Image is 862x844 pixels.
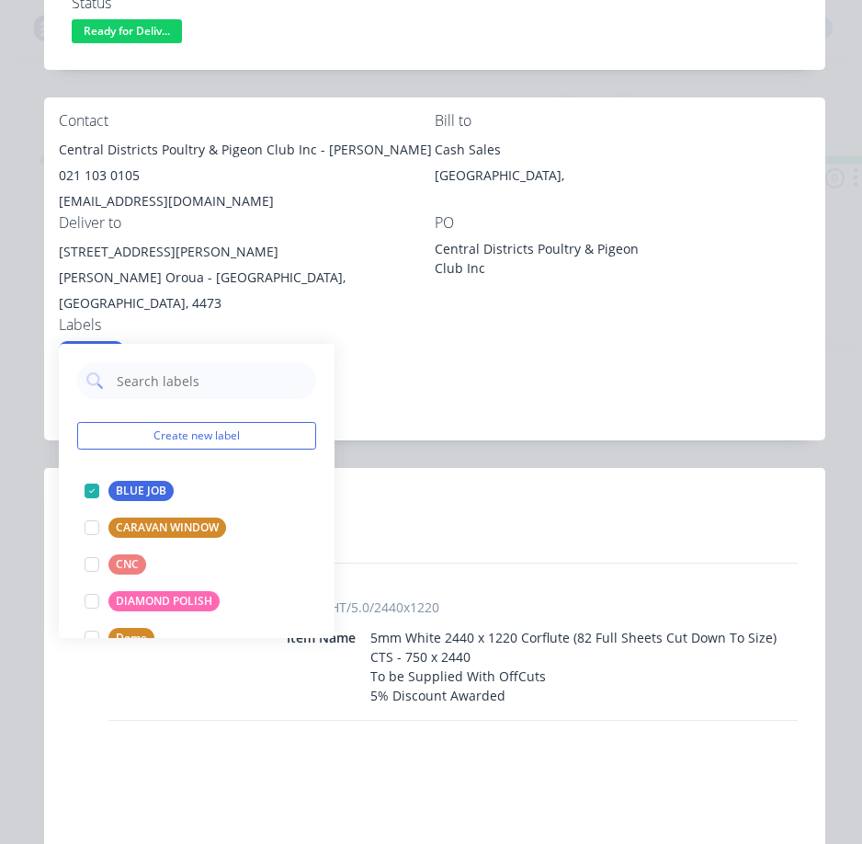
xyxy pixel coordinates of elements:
[77,478,181,504] button: BLUE JOB
[77,588,227,614] button: DIAMOND POLISH
[435,214,811,232] div: PO
[72,19,182,47] button: Ready for Deliv...
[435,239,664,278] div: Central Districts Poultry & Pigeon Club Inc
[108,554,146,575] div: CNC
[59,239,435,265] div: [STREET_ADDRESS][PERSON_NAME]
[59,137,435,163] div: Central Districts Poultry & Pigeon Club Inc - [PERSON_NAME]
[77,515,233,541] button: CARAVAN WINDOW
[363,624,784,709] div: 5mm White 2440 x 1220 Corflute (82 Full Sheets Cut Down To Size) CTS - 750 x 2440 To be Supplied ...
[108,591,220,611] div: DIAMOND POLISH
[59,137,435,214] div: Central Districts Poultry & Pigeon Club Inc - [PERSON_NAME]021 103 0105[EMAIL_ADDRESS][DOMAIN_NAME]
[108,518,226,538] div: CARAVAN WINDOW
[59,341,124,358] div: BLUE JOB
[435,137,811,163] div: Cash Sales
[435,163,811,188] div: [GEOGRAPHIC_DATA],
[77,625,162,651] button: Dome
[115,362,307,399] input: Search labels
[59,265,435,316] div: [PERSON_NAME] Oroua - [GEOGRAPHIC_DATA], [GEOGRAPHIC_DATA], 4473
[77,422,316,450] button: Create new label
[59,112,435,130] div: Contact
[108,481,174,501] div: BLUE JOB
[72,387,798,405] div: Notes
[108,628,154,648] div: Dome
[59,163,435,188] div: 021 103 0105
[72,19,182,42] span: Ready for Deliv...
[435,137,811,196] div: Cash Sales[GEOGRAPHIC_DATA],
[77,552,153,577] button: CNC
[59,316,435,334] div: Labels
[59,188,435,214] div: [EMAIL_ADDRESS][DOMAIN_NAME]
[59,239,435,316] div: [STREET_ADDRESS][PERSON_NAME][PERSON_NAME] Oroua - [GEOGRAPHIC_DATA], [GEOGRAPHIC_DATA], 4473
[59,214,435,232] div: Deliver to
[435,112,811,130] div: Bill to
[287,598,439,617] span: COR/WHT/5.0/2440x1220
